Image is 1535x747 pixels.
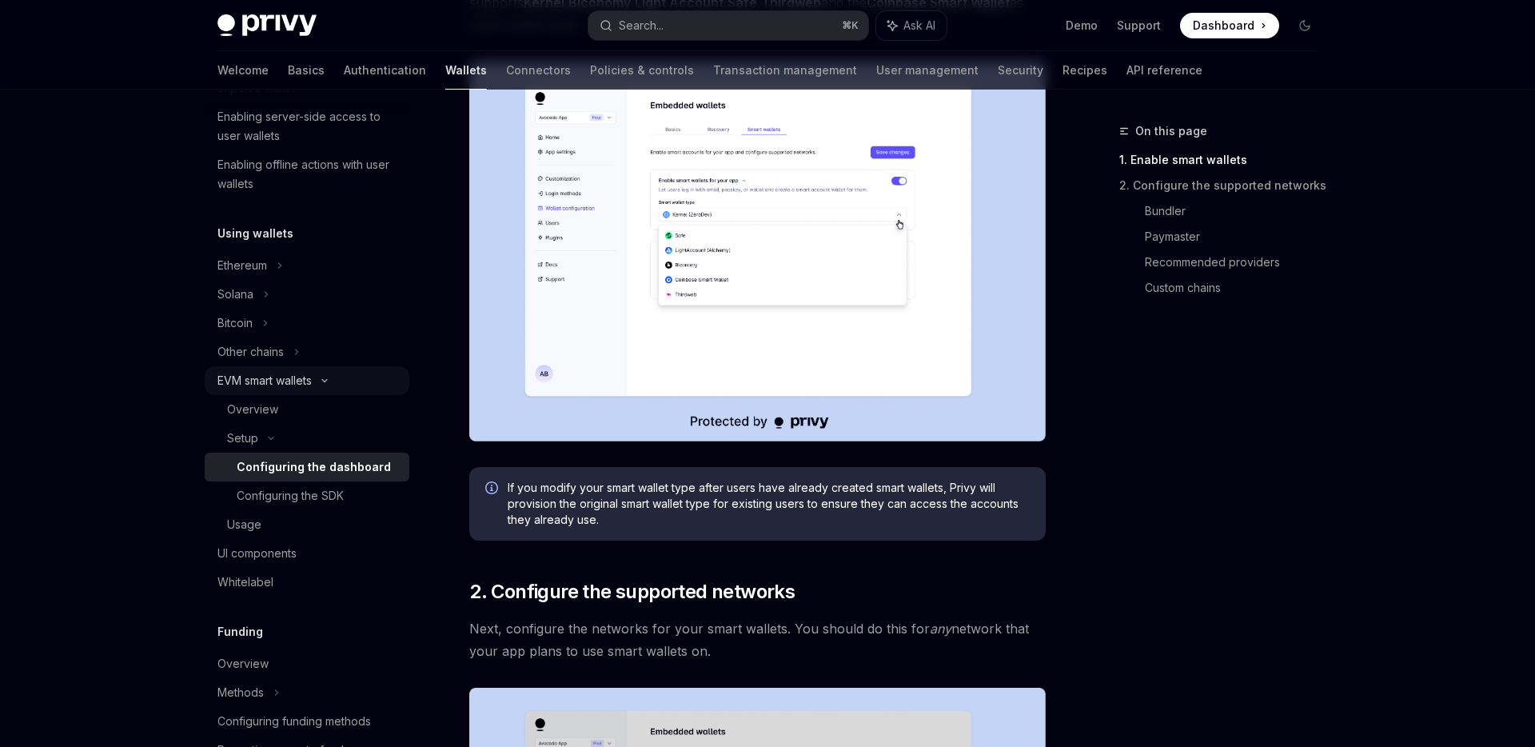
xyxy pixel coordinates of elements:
[217,654,269,673] div: Overview
[227,515,261,534] div: Usage
[1145,250,1330,275] a: Recommended providers
[506,51,571,90] a: Connectors
[217,371,312,390] div: EVM smart wallets
[1126,51,1202,90] a: API reference
[1135,122,1207,141] span: On this page
[876,11,947,40] button: Ask AI
[217,285,253,304] div: Solana
[876,51,979,90] a: User management
[903,18,935,34] span: Ask AI
[713,51,857,90] a: Transaction management
[217,224,293,243] h5: Using wallets
[217,573,273,592] div: Whitelabel
[205,150,409,198] a: Enabling offline actions with user wallets
[588,11,868,40] button: Search...⌘K
[508,480,1030,528] span: If you modify your smart wallet type after users have already created smart wallets, Privy will p...
[1066,18,1098,34] a: Demo
[205,707,409,736] a: Configuring funding methods
[445,51,487,90] a: Wallets
[217,544,297,563] div: UI components
[842,19,859,32] span: ⌘ K
[205,481,409,510] a: Configuring the SDK
[1145,275,1330,301] a: Custom chains
[1117,18,1161,34] a: Support
[205,539,409,568] a: UI components
[469,62,1046,441] img: Sample enable smart wallets
[217,155,400,194] div: Enabling offline actions with user wallets
[217,622,263,641] h5: Funding
[217,51,269,90] a: Welcome
[237,486,344,505] div: Configuring the SDK
[485,481,501,497] svg: Info
[469,579,795,605] span: 2. Configure the supported networks
[1119,147,1330,173] a: 1. Enable smart wallets
[217,14,317,37] img: dark logo
[469,617,1046,662] span: Next, configure the networks for your smart wallets. You should do this for network that your app...
[590,51,694,90] a: Policies & controls
[1145,198,1330,224] a: Bundler
[217,342,284,362] div: Other chains
[998,51,1043,90] a: Security
[1292,13,1318,38] button: Toggle dark mode
[930,621,951,637] em: any
[1119,173,1330,198] a: 2. Configure the supported networks
[227,400,278,419] div: Overview
[288,51,325,90] a: Basics
[205,649,409,678] a: Overview
[205,102,409,150] a: Enabling server-side access to user wallets
[217,712,371,731] div: Configuring funding methods
[217,107,400,146] div: Enabling server-side access to user wallets
[1180,13,1279,38] a: Dashboard
[217,314,253,333] div: Bitcoin
[217,256,267,275] div: Ethereum
[205,395,409,424] a: Overview
[205,568,409,597] a: Whitelabel
[237,457,391,477] div: Configuring the dashboard
[227,429,258,448] div: Setup
[205,510,409,539] a: Usage
[619,16,664,35] div: Search...
[1193,18,1254,34] span: Dashboard
[1145,224,1330,250] a: Paymaster
[217,683,264,702] div: Methods
[1063,51,1107,90] a: Recipes
[205,453,409,481] a: Configuring the dashboard
[344,51,426,90] a: Authentication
